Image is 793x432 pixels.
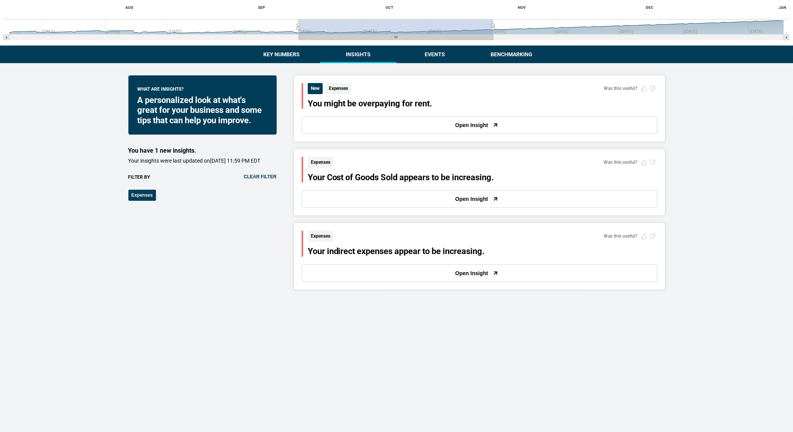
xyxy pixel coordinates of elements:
[308,83,323,94] span: New
[125,5,133,10] text: AUG
[128,190,156,201] button: Expenses
[320,46,397,63] button: Insights
[128,157,277,165] p: Your insights were last updated on [DATE] 11:59 PM EDT
[308,157,333,168] span: Expenses
[308,231,333,242] span: Expenses
[138,95,268,126] div: A personalized look at what's great for your business and some tips that can help you improve.
[302,190,657,208] button: Open Insight
[397,46,473,63] button: Events
[308,173,494,183] button: Your Cost of Goods Sold appears to be increasing.
[258,5,265,10] text: SEP
[604,233,638,239] span: Was this useful?
[302,264,657,282] button: Open Insight
[326,83,351,94] span: Expenses
[128,174,277,181] div: Filter by
[128,147,197,154] span: You have 1 new insights.
[308,99,432,109] button: You might be overpaying for rent.
[243,46,320,63] button: Key Numbers
[138,86,184,95] span: What are insights?
[386,5,393,10] text: OCT
[778,5,786,10] text: JAN
[244,174,277,179] button: Clear filter
[473,46,550,63] button: Benchmarking
[518,5,526,10] text: NOV
[646,5,654,10] text: DEC
[604,160,638,165] span: Was this useful?
[604,86,638,91] span: Was this useful?
[302,116,657,134] button: Open Insight
[308,246,485,256] button: Your indirect expenses appear to be increasing.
